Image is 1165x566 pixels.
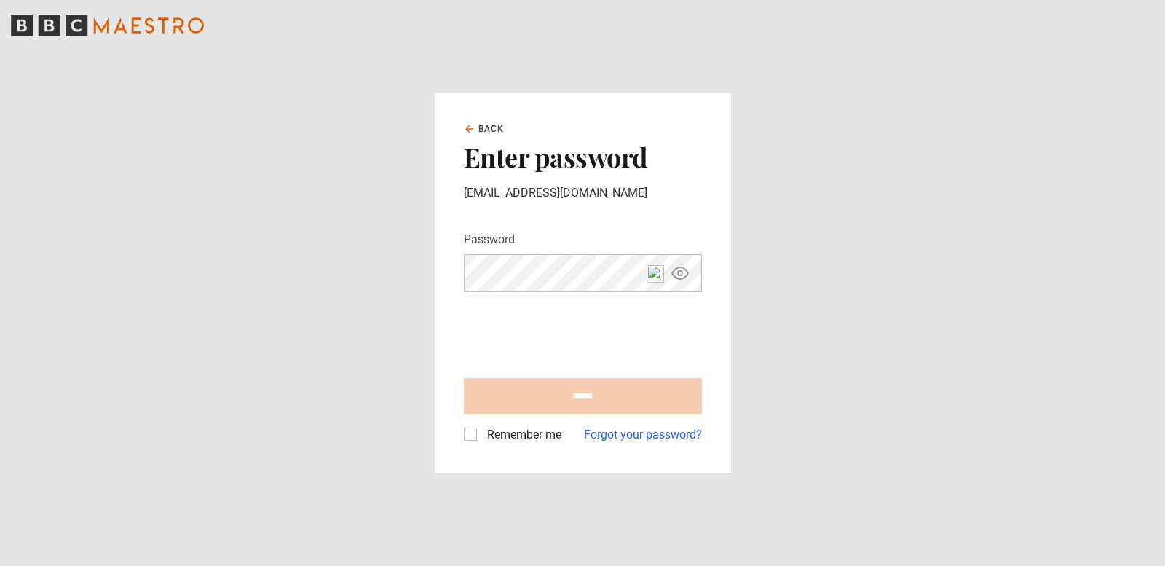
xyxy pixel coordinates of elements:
iframe: reCAPTCHA [464,304,685,361]
img: npw-badge-icon-locked.svg [647,265,664,283]
span: Back [478,122,505,135]
p: [EMAIL_ADDRESS][DOMAIN_NAME] [464,184,702,202]
svg: BBC Maestro [11,15,204,36]
h2: Enter password [464,141,702,172]
button: Show password [668,261,692,286]
a: Forgot your password? [584,426,702,444]
a: Back [464,122,505,135]
label: Remember me [481,426,561,444]
label: Password [464,231,515,248]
